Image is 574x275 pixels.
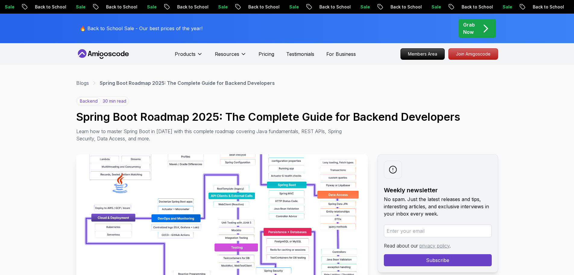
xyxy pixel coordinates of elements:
[419,243,450,249] a: privacy policy
[103,98,126,104] p: 30 min read
[175,50,203,62] button: Products
[384,242,492,249] p: Read about our .
[449,49,498,59] p: Join Amigoscode
[215,50,246,62] button: Resources
[215,50,239,58] p: Resources
[80,25,202,32] p: 🔥 Back to School Sale - Our best prices of the year!
[76,111,498,123] h1: Spring Boot Roadmap 2025: The Complete Guide for Backend Developers
[397,4,416,10] p: Sale
[41,4,60,10] p: Sale
[175,50,196,58] p: Products
[213,4,254,10] p: Back to School
[463,21,475,36] p: Grab Now
[286,50,314,58] a: Testimonials
[401,49,444,59] p: Members Area
[183,4,202,10] p: Sale
[325,4,345,10] p: Sale
[427,4,468,10] p: Back to School
[71,4,112,10] p: Back to School
[142,4,183,10] p: Back to School
[254,4,274,10] p: Sale
[384,225,492,237] input: Enter your email
[468,4,487,10] p: Sale
[384,254,492,266] button: Subscribe
[498,4,539,10] p: Back to School
[284,4,325,10] p: Back to School
[76,128,346,142] p: Learn how to master Spring Boot in [DATE] with this complete roadmap covering Java fundamentals, ...
[76,79,89,87] a: Blogs
[384,196,492,217] p: No spam. Just the latest releases and tips, interesting articles, and exclusive interviews in you...
[112,4,131,10] p: Sale
[77,97,100,105] p: backend
[326,50,356,58] a: For Business
[448,48,498,60] a: Join Amigoscode
[400,48,445,60] a: Members Area
[100,79,275,87] p: Spring Boot Roadmap 2025: The Complete Guide for Backend Developers
[356,4,397,10] p: Back to School
[384,186,492,194] h2: Weekly newsletter
[259,50,274,58] a: Pricing
[539,4,558,10] p: Sale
